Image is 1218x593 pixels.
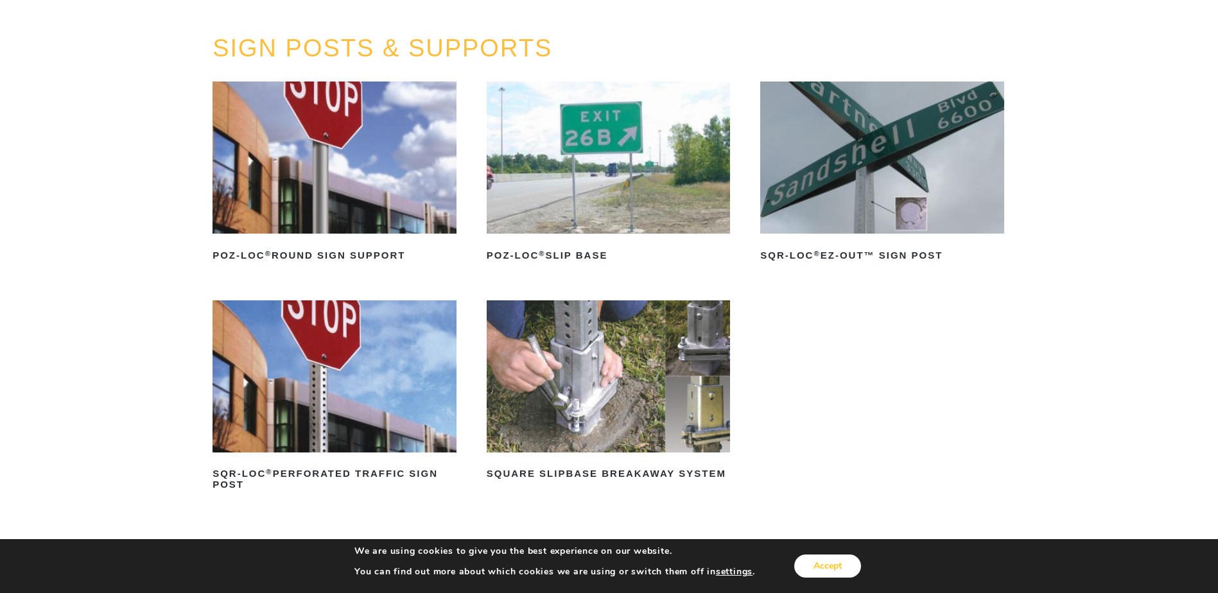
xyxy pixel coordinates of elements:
a: SQR-LOC®Perforated Traffic Sign Post [213,300,457,495]
sup: ® [813,250,820,257]
a: SIGN POSTS & SUPPORTS [213,35,552,62]
p: We are using cookies to give you the best experience on our website. [354,546,755,557]
button: Accept [794,554,861,578]
h2: SQR-LOC EZ-Out™ Sign Post [760,245,1004,266]
sup: ® [539,250,545,257]
h2: POZ-LOC Slip Base [487,245,731,266]
h2: POZ-LOC Round Sign Support [213,245,457,266]
a: SQR-LOC®EZ-Out™ Sign Post [760,82,1004,266]
sup: ® [266,468,272,476]
sup: ® [265,250,272,257]
h2: SQR-LOC Perforated Traffic Sign Post [213,464,457,495]
a: POZ-LOC®Round Sign Support [213,82,457,266]
h2: Square Slipbase Breakaway System [487,464,731,485]
a: Square Slipbase Breakaway System [487,300,731,485]
button: settings [716,566,753,578]
a: POZ-LOC®Slip Base [487,82,731,266]
p: You can find out more about which cookies we are using or switch them off in . [354,566,755,578]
